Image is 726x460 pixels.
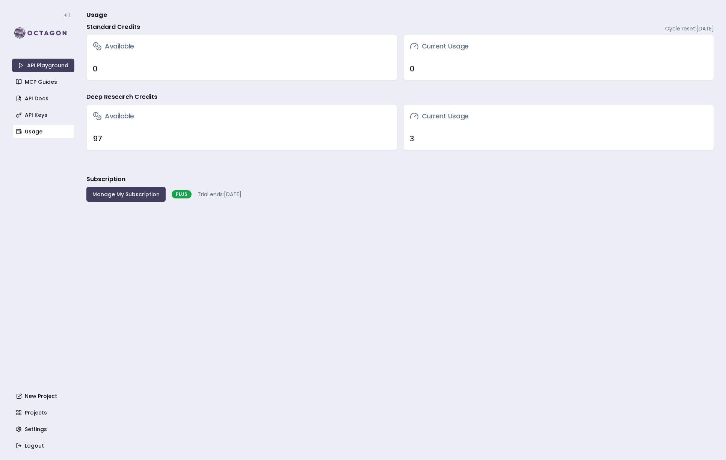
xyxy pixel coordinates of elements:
[13,75,75,89] a: MCP Guides
[86,11,107,20] span: Usage
[410,111,469,121] h3: Current Usage
[86,23,140,32] h4: Standard Credits
[86,175,125,184] h3: Subscription
[13,406,75,419] a: Projects
[198,191,241,198] span: Trial ends: [DATE]
[410,64,708,74] div: 0
[93,41,134,51] h3: Available
[86,92,157,101] h4: Deep Research Credits
[93,133,391,144] div: 97
[86,187,166,202] button: Manage My Subscription
[93,111,134,121] h3: Available
[93,64,391,74] div: 0
[13,108,75,122] a: API Keys
[12,59,74,72] a: API Playground
[13,422,75,436] a: Settings
[410,41,469,51] h3: Current Usage
[13,439,75,452] a: Logout
[665,25,714,32] span: Cycle reset: [DATE]
[13,389,75,403] a: New Project
[12,26,74,41] img: logo-rect-yK7x_WSZ.svg
[13,92,75,105] a: API Docs
[172,190,192,198] div: PLUS
[13,125,75,138] a: Usage
[410,133,708,144] div: 3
